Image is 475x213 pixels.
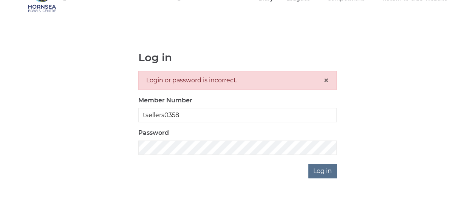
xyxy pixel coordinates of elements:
button: Close [323,76,329,85]
span: × [323,75,329,86]
label: Member Number [138,96,192,105]
h1: Log in [138,52,337,63]
div: Login or password is incorrect. [138,71,337,90]
label: Password [138,128,169,137]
